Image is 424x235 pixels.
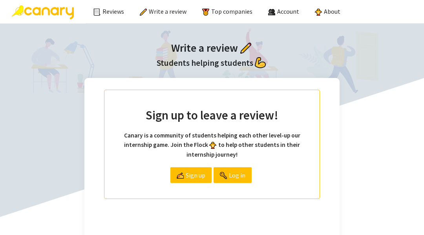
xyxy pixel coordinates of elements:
[229,168,245,183] span: Log in
[186,168,205,183] span: Sign up
[8,56,416,70] h2: Students helping students
[12,5,74,19] img: Canary Logo
[120,106,304,125] h2: Sign up to leave a review!
[93,7,124,15] a: Reviews
[220,172,227,179] img: login.png
[214,167,252,183] a: Log in
[268,9,275,16] img: people.png
[8,39,416,56] h1: Write a review
[202,7,252,15] a: Top companies
[170,167,212,183] a: Sign up
[209,142,216,149] img: bird_front.png
[140,7,186,15] a: Write a review
[177,172,184,179] img: register.png
[120,131,304,159] h4: Canary is a community of students helping each other level-up our internship game. Join the Flock...
[315,7,340,15] a: About
[277,7,299,15] span: Account
[240,43,251,54] img: pencil.png
[255,57,266,68] img: strong.png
